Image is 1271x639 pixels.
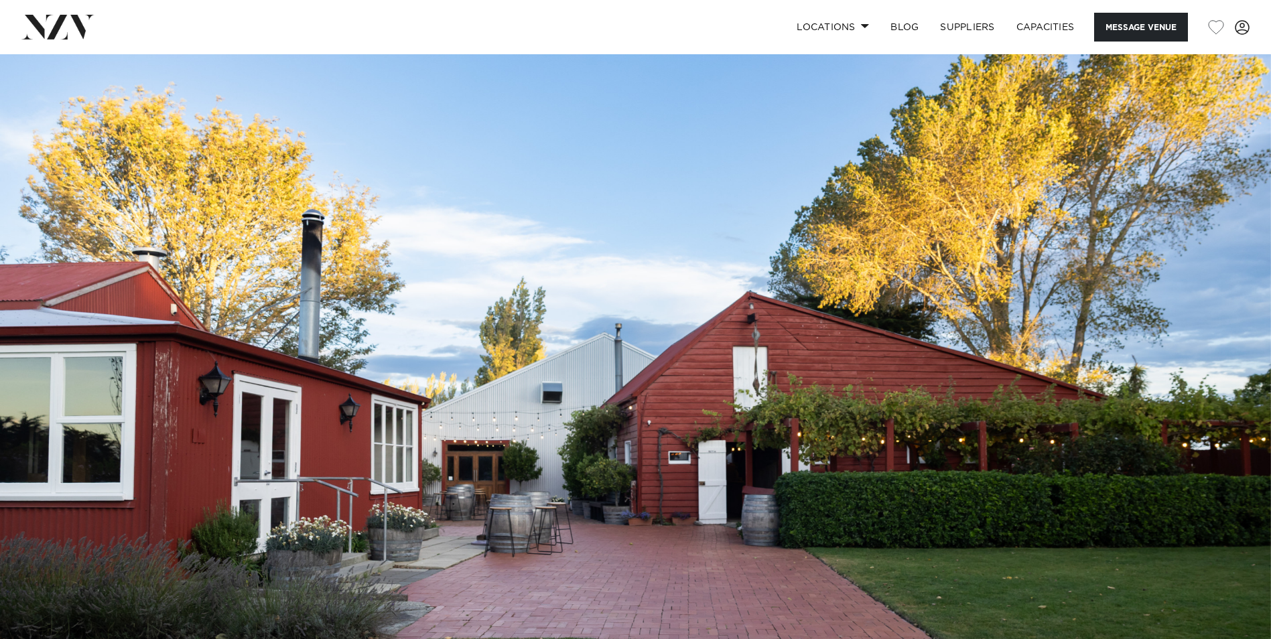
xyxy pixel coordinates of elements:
[880,13,929,42] a: BLOG
[929,13,1005,42] a: SUPPLIERS
[1006,13,1085,42] a: Capacities
[1094,13,1188,42] button: Message Venue
[21,15,94,39] img: nzv-logo.png
[786,13,880,42] a: Locations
